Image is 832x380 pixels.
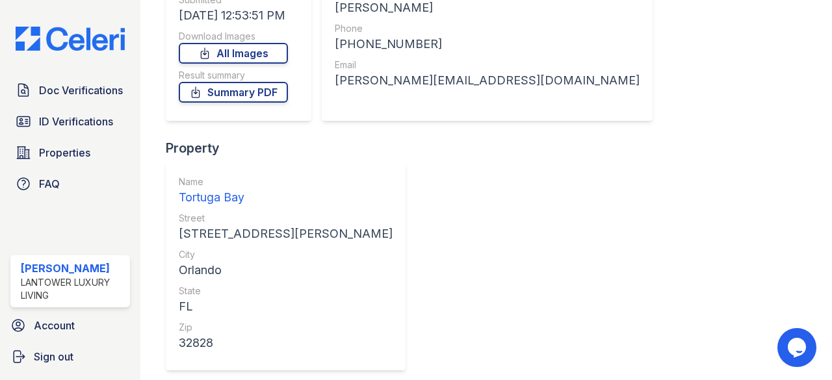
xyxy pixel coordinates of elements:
div: [PERSON_NAME][EMAIL_ADDRESS][DOMAIN_NAME] [335,71,640,90]
div: [PHONE_NUMBER] [335,35,640,53]
a: Name Tortuga Bay [179,175,393,207]
span: Sign out [34,349,73,364]
div: [DATE] 12:53:51 PM [179,6,288,25]
span: FAQ [39,176,60,192]
a: Sign out [5,344,135,370]
div: Phone [335,22,640,35]
div: Zip [179,321,393,334]
div: State [179,285,393,298]
div: FL [179,298,393,316]
span: ID Verifications [39,114,113,129]
span: Properties [39,145,90,160]
div: Street [179,212,393,225]
a: Doc Verifications [10,77,130,103]
a: Summary PDF [179,82,288,103]
div: 32828 [179,334,393,352]
div: Orlando [179,261,393,279]
a: All Images [179,43,288,64]
div: Tortuga Bay [179,188,393,207]
div: Lantower Luxury Living [21,276,125,302]
div: Name [179,175,393,188]
div: Email [335,58,640,71]
iframe: chat widget [777,328,819,367]
a: Account [5,312,135,338]
div: [STREET_ADDRESS][PERSON_NAME] [179,225,393,243]
div: City [179,248,393,261]
div: Download Images [179,30,288,43]
a: Properties [10,140,130,166]
div: Property [166,139,416,157]
span: Account [34,318,75,333]
a: FAQ [10,171,130,197]
div: [PERSON_NAME] [21,260,125,276]
span: Doc Verifications [39,82,123,98]
img: CE_Logo_Blue-a8612792a0a2168367f1c8372b55b34899dd931a85d93a1a3d3e32e68fde9ad4.png [5,27,135,51]
a: ID Verifications [10,108,130,134]
div: Result summary [179,69,288,82]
